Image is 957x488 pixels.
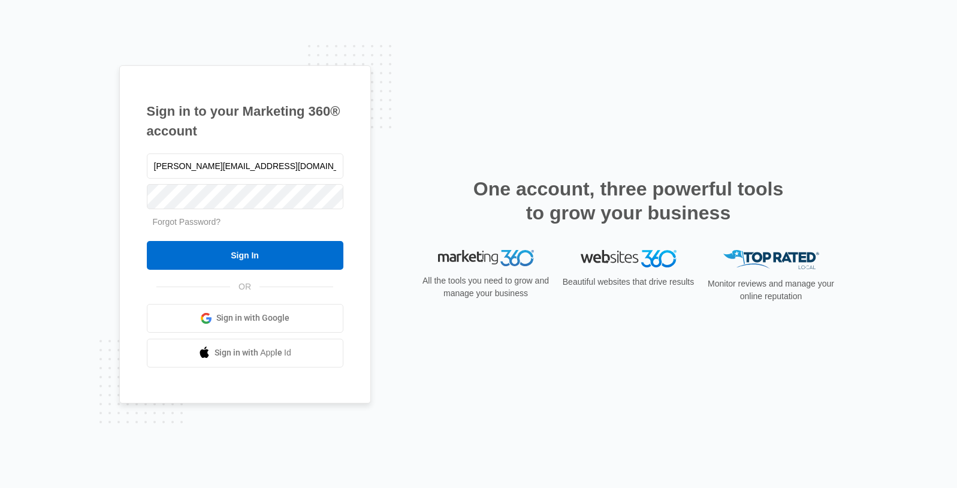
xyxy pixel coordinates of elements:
input: Sign In [147,241,343,270]
img: Top Rated Local [723,250,819,270]
img: Marketing 360 [438,250,534,267]
a: Sign in with Apple Id [147,339,343,367]
img: Websites 360 [581,250,677,267]
h2: One account, three powerful tools to grow your business [470,177,787,225]
a: Sign in with Google [147,304,343,333]
a: Forgot Password? [153,217,221,227]
h1: Sign in to your Marketing 360® account [147,101,343,141]
p: Beautiful websites that drive results [561,276,696,288]
p: Monitor reviews and manage your online reputation [704,278,838,303]
span: Sign in with Apple Id [215,347,291,359]
span: OR [230,281,259,293]
span: Sign in with Google [216,312,289,324]
p: All the tools you need to grow and manage your business [419,275,553,300]
input: Email [147,153,343,179]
